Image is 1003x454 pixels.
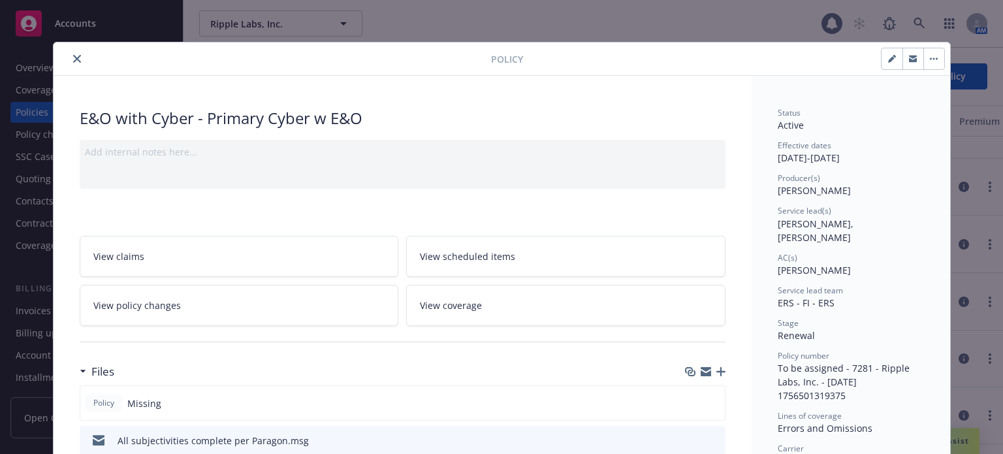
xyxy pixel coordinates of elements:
span: Policy [491,52,523,66]
div: Add internal notes here... [85,145,720,159]
span: Status [778,107,801,118]
span: Lines of coverage [778,410,842,421]
div: All subjectivities complete per Paragon.msg [118,434,309,447]
span: [PERSON_NAME] [778,264,851,276]
div: Files [80,363,114,380]
span: Producer(s) [778,172,820,184]
span: Service lead(s) [778,205,831,216]
span: Renewal [778,329,815,342]
span: Policy [91,397,117,409]
div: E&O with Cyber - Primary Cyber w E&O [80,107,725,129]
span: Carrier [778,443,804,454]
span: ERS - FI - ERS [778,297,835,309]
span: View coverage [420,299,482,312]
span: Effective dates [778,140,831,151]
span: Stage [778,317,799,329]
span: Service lead team [778,285,843,296]
span: [PERSON_NAME], [PERSON_NAME] [778,218,856,244]
a: View policy changes [80,285,399,326]
span: View policy changes [93,299,181,312]
span: Policy number [778,350,829,361]
button: preview file [708,434,720,447]
span: AC(s) [778,252,797,263]
div: [DATE] - [DATE] [778,140,924,165]
span: To be assigned - 7281 - Ripple Labs, Inc. - [DATE] 1756501319375 [778,362,912,402]
span: View claims [93,250,144,263]
h3: Files [91,363,114,380]
span: Active [778,119,804,131]
a: View scheduled items [406,236,725,277]
div: Errors and Omissions [778,421,924,435]
span: View scheduled items [420,250,515,263]
span: [PERSON_NAME] [778,184,851,197]
button: close [69,51,85,67]
button: download file [688,434,698,447]
span: Missing [127,397,161,410]
a: View claims [80,236,399,277]
a: View coverage [406,285,725,326]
